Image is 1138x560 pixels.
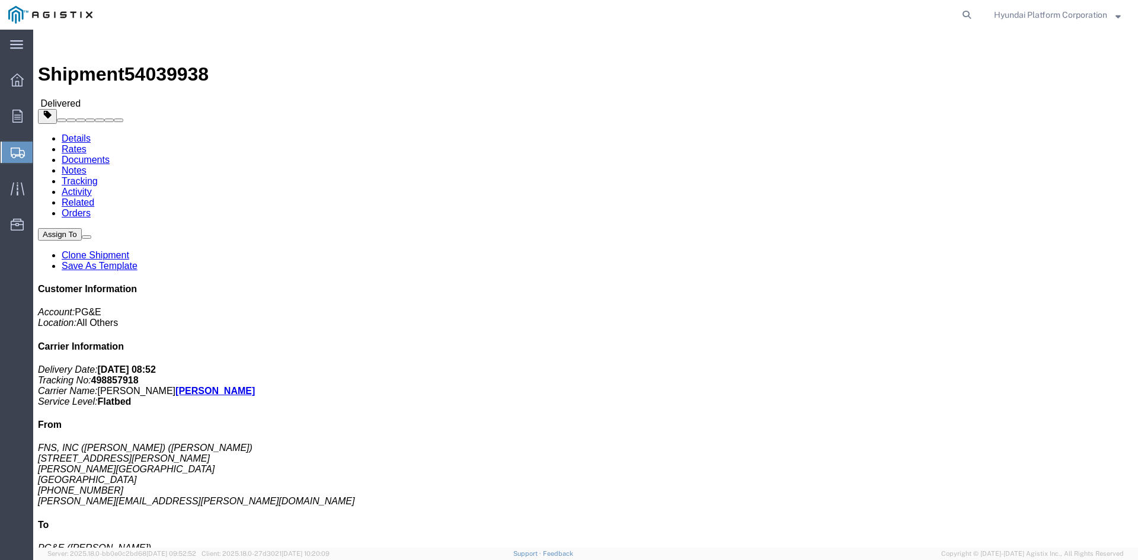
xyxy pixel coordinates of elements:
span: Server: 2025.18.0-bb0e0c2bd68 [47,550,196,557]
span: Client: 2025.18.0-27d3021 [202,550,330,557]
span: Hyundai Platform Corporation [994,8,1107,21]
button: Hyundai Platform Corporation [993,8,1121,22]
a: Feedback [543,550,573,557]
span: [DATE] 10:20:09 [282,550,330,557]
span: Copyright © [DATE]-[DATE] Agistix Inc., All Rights Reserved [941,549,1124,559]
span: [DATE] 09:52:52 [146,550,196,557]
a: Support [513,550,543,557]
iframe: FS Legacy Container [33,30,1138,548]
img: logo [8,6,92,24]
